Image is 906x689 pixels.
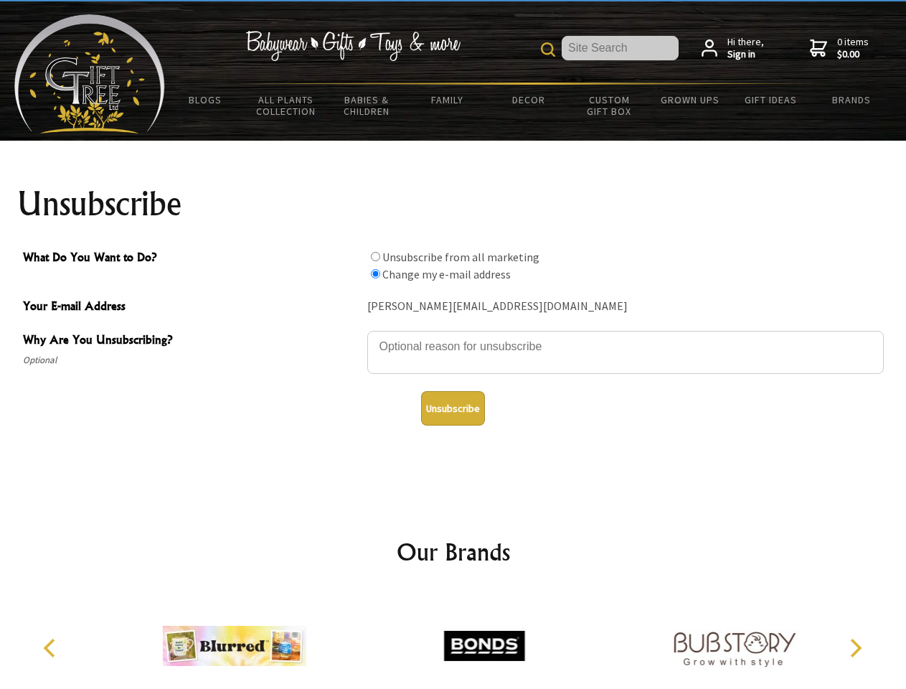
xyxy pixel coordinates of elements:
span: Why Are You Unsubscribing? [23,331,360,352]
a: Grown Ups [649,85,730,115]
input: What Do You Want to Do? [371,252,380,261]
span: Optional [23,352,360,369]
h2: Our Brands [29,535,878,569]
a: Brands [811,85,892,115]
a: Gift Ideas [730,85,811,115]
strong: Sign in [727,48,764,61]
input: What Do You Want to Do? [371,269,380,278]
label: Change my e-mail address [382,267,511,281]
a: Babies & Children [326,85,407,126]
a: Decor [488,85,569,115]
span: Your E-mail Address [23,297,360,318]
strong: $0.00 [837,48,869,61]
a: All Plants Collection [246,85,327,126]
span: Hi there, [727,36,764,61]
img: Babywear - Gifts - Toys & more [245,31,461,61]
h1: Unsubscribe [17,187,890,221]
label: Unsubscribe from all marketing [382,250,539,264]
img: product search [541,42,555,57]
textarea: Why Are You Unsubscribing? [367,331,884,374]
span: 0 items [837,35,869,61]
button: Unsubscribe [421,391,485,426]
div: [PERSON_NAME][EMAIL_ADDRESS][DOMAIN_NAME] [367,296,884,318]
input: Site Search [562,36,679,60]
a: Hi there,Sign in [702,36,764,61]
span: What Do You Want to Do? [23,248,360,269]
img: Babyware - Gifts - Toys and more... [14,14,165,133]
a: BLOGS [165,85,246,115]
a: 0 items$0.00 [810,36,869,61]
button: Next [839,632,871,664]
a: Family [407,85,489,115]
button: Previous [36,632,67,664]
a: Custom Gift Box [569,85,650,126]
